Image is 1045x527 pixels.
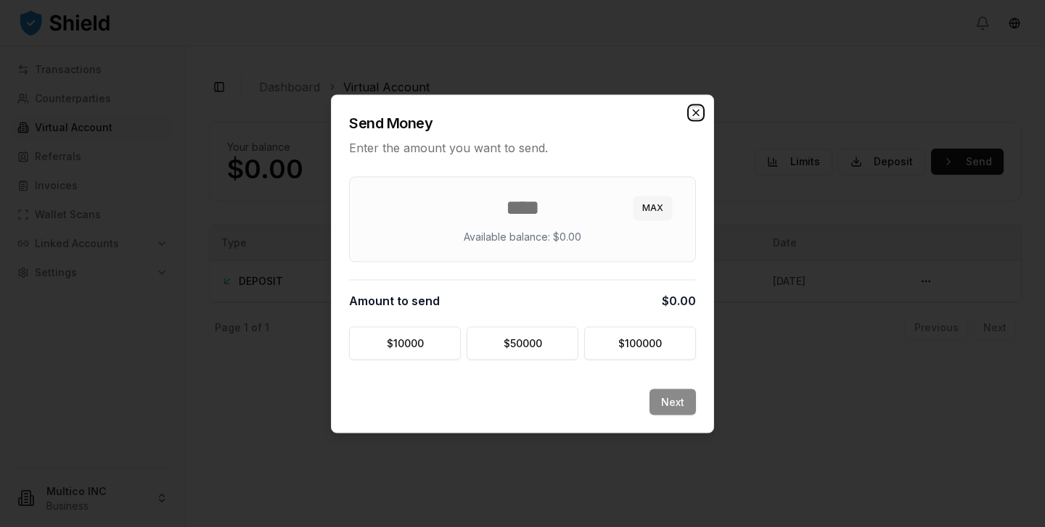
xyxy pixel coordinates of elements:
button: $50000 [467,326,578,360]
span: $0.00 [662,291,696,309]
h2: Send Money [349,112,696,133]
button: $10000 [349,326,461,360]
button: MAX [634,196,672,219]
p: Available balance: $0.00 [464,229,581,244]
p: Enter the amount you want to send. [349,138,696,156]
span: Amount to send [349,291,440,309]
button: $100000 [584,326,696,360]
